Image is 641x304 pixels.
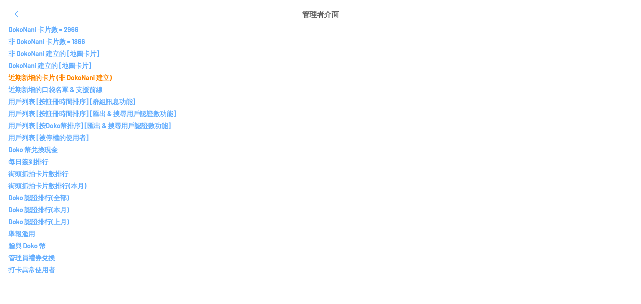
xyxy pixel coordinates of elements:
[8,49,633,57] p: 非 DokoNani 建立的 [地圖卡片]
[8,97,633,105] p: 用戶列表 [按註冊時間排序] [群組訊息功能]
[8,170,633,178] p: 街頭抓拍卡片數排行
[8,73,633,81] p: 近期新增的卡片 (非 DokoNani 建立)
[8,109,633,117] p: 用戶列表 [按註冊時間排序] [匯出 & 搜尋用戶認證數功能]
[8,254,633,262] p: 管理員禮券兌換
[8,158,633,166] p: 每日簽到排行
[8,121,633,129] p: 用戶列表 [按Doko幣排序] [匯出 & 搜尋用戶認證數功能]
[8,133,633,141] p: 用戶列表 [被停權的使用者]
[8,230,633,238] p: 舉報濫用
[8,85,633,93] p: 近期新增的口袋名單 & 支援前線
[8,61,633,69] p: DokoNani 建立的 [地圖卡片]
[8,182,633,190] p: 街頭抓拍卡片數排行(本月)
[8,266,633,274] p: 打卡異常使用者
[302,6,339,22] p: 管理者介面
[8,145,633,154] p: Doko 幣兌換現金
[8,206,633,214] p: Doko 認證排行(本月)
[8,218,633,226] p: Doko 認證排行(上月)
[8,242,633,250] p: 贈與 Doko 幣
[8,37,633,45] p: 非 DokoNani 卡片數 = 1866
[8,25,633,33] p: DokoNani 卡片數 = 2966
[8,194,633,202] p: Doko 認證排行(全部)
